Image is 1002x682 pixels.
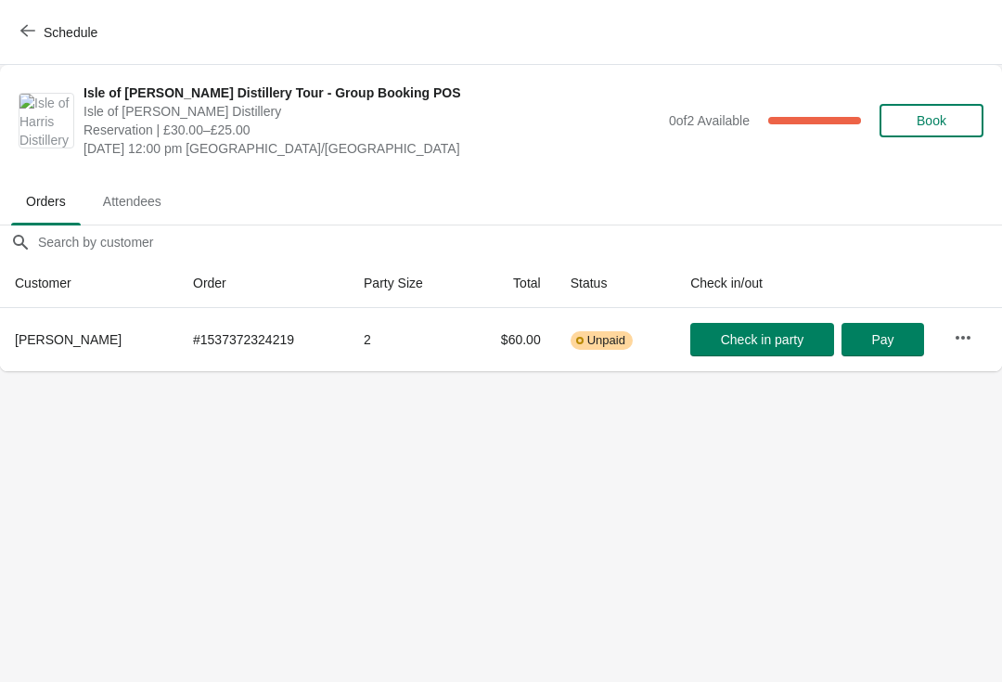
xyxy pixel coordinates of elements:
span: Attendees [88,185,176,218]
button: Schedule [9,16,112,49]
span: Check in party [721,332,803,347]
span: Orders [11,185,81,218]
span: [DATE] 12:00 pm [GEOGRAPHIC_DATA]/[GEOGRAPHIC_DATA] [83,139,660,158]
button: Pay [841,323,924,356]
input: Search by customer [37,225,1002,259]
img: Isle of Harris Distillery Tour - Group Booking POS [19,94,73,148]
span: [PERSON_NAME] [15,332,122,347]
span: Isle of [PERSON_NAME] Distillery Tour - Group Booking POS [83,84,660,102]
span: Reservation | £30.00–£25.00 [83,121,660,139]
td: 2 [349,308,465,371]
span: Isle of [PERSON_NAME] Distillery [83,102,660,121]
button: Check in party [690,323,834,356]
th: Order [178,259,349,308]
th: Total [465,259,556,308]
th: Status [556,259,675,308]
span: Unpaid [587,333,625,348]
button: Book [880,104,983,137]
span: Book [917,113,946,128]
td: $60.00 [465,308,556,371]
span: Schedule [44,25,97,40]
span: 0 of 2 Available [669,113,750,128]
span: Pay [871,332,893,347]
th: Party Size [349,259,465,308]
td: # 1537372324219 [178,308,349,371]
th: Check in/out [675,259,939,308]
